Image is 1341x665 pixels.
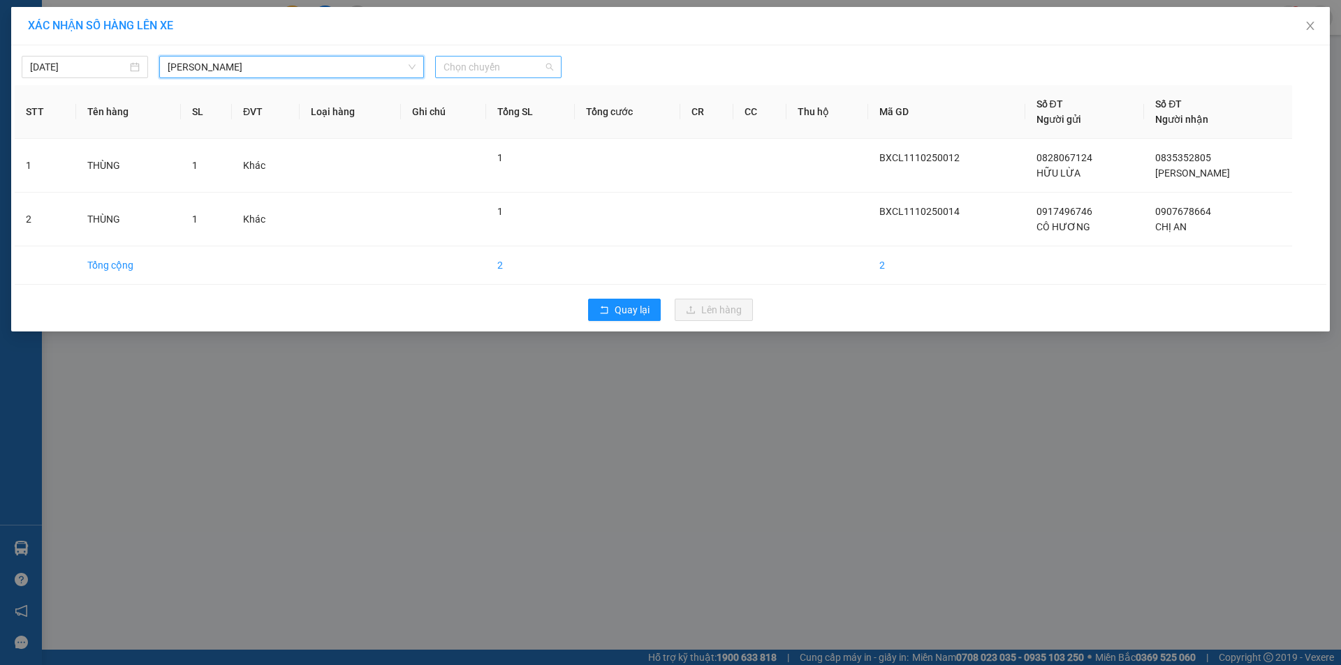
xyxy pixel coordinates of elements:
[15,85,76,139] th: STT
[1036,98,1063,110] span: Số ĐT
[15,193,76,246] td: 2
[879,206,960,217] span: BXCL1110250014
[192,160,198,171] span: 1
[497,206,503,217] span: 1
[680,85,733,139] th: CR
[1155,167,1230,179] span: [PERSON_NAME]
[575,85,680,139] th: Tổng cước
[599,305,609,316] span: rollback
[588,299,661,321] button: rollbackQuay lại
[1155,221,1187,232] span: CHỊ AN
[76,193,180,246] td: THÙNG
[408,63,416,71] span: down
[1155,114,1208,125] span: Người nhận
[675,299,753,321] button: uploadLên hàng
[486,85,575,139] th: Tổng SL
[30,59,127,75] input: 11/10/2025
[232,193,300,246] td: Khác
[232,85,300,139] th: ĐVT
[76,246,180,285] td: Tổng cộng
[444,57,553,77] span: Chọn chuyến
[1155,206,1211,217] span: 0907678664
[168,57,416,77] span: Cao Lãnh - Hồ Chí Minh
[28,19,173,32] span: XÁC NHẬN SỐ HÀNG LÊN XE
[300,85,401,139] th: Loại hàng
[733,85,786,139] th: CC
[615,302,650,317] span: Quay lại
[1036,206,1092,217] span: 0917496746
[486,246,575,285] td: 2
[1155,152,1211,163] span: 0835352805
[868,246,1025,285] td: 2
[1155,98,1182,110] span: Số ĐT
[1291,7,1330,46] button: Close
[879,152,960,163] span: BXCL1110250012
[1036,114,1081,125] span: Người gửi
[401,85,486,139] th: Ghi chú
[76,139,180,193] td: THÙNG
[76,85,180,139] th: Tên hàng
[181,85,232,139] th: SL
[786,85,868,139] th: Thu hộ
[15,139,76,193] td: 1
[192,214,198,225] span: 1
[1036,152,1092,163] span: 0828067124
[1305,20,1316,31] span: close
[868,85,1025,139] th: Mã GD
[497,152,503,163] span: 1
[1036,167,1080,179] span: HỮU LỪA
[1036,221,1090,232] span: CÔ HƯƠNG
[232,139,300,193] td: Khác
